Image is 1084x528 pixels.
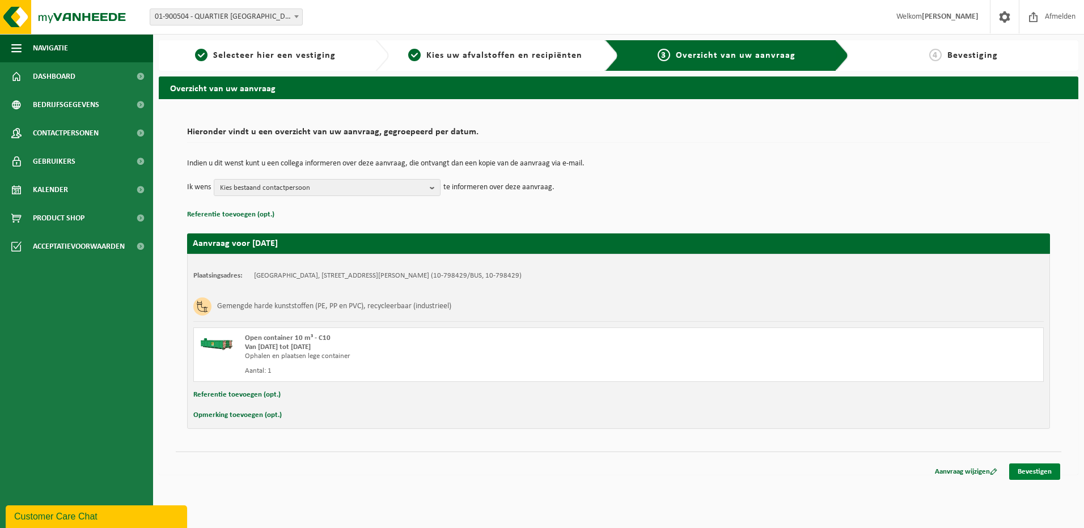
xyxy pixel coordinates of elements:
strong: Plaatsingsadres: [193,272,243,279]
a: Aanvraag wijzigen [926,463,1006,480]
span: Bedrijfsgegevens [33,91,99,119]
a: 2Kies uw afvalstoffen en recipiënten [395,49,596,62]
p: te informeren over deze aanvraag. [443,179,554,196]
span: Kies uw afvalstoffen en recipiënten [426,51,582,60]
span: Dashboard [33,62,75,91]
iframe: chat widget [6,503,189,528]
span: Gebruikers [33,147,75,176]
span: 4 [929,49,942,61]
button: Kies bestaand contactpersoon [214,179,441,196]
span: Bevestiging [947,51,998,60]
div: Ophalen en plaatsen lege container [245,352,664,361]
span: 2 [408,49,421,61]
span: 1 [195,49,208,61]
span: Contactpersonen [33,119,99,147]
button: Referentie toevoegen (opt.) [193,388,281,402]
span: Product Shop [33,204,84,232]
h2: Hieronder vindt u een overzicht van uw aanvraag, gegroepeerd per datum. [187,127,1050,143]
p: Ik wens [187,179,211,196]
span: Selecteer hier een vestiging [213,51,336,60]
p: Indien u dit wenst kunt u een collega informeren over deze aanvraag, die ontvangt dan een kopie v... [187,160,1050,168]
span: 01-900504 - QUARTIER NV - HEULE [150,8,303,25]
span: Open container 10 m³ - C10 [245,334,331,342]
span: Navigatie [33,34,68,62]
strong: Van [DATE] tot [DATE] [245,343,311,351]
a: Bevestigen [1009,463,1060,480]
span: Acceptatievoorwaarden [33,232,125,261]
h2: Overzicht van uw aanvraag [159,76,1078,99]
td: [GEOGRAPHIC_DATA], [STREET_ADDRESS][PERSON_NAME] (10-798429/BUS, 10-798429) [254,271,522,280]
span: Overzicht van uw aanvraag [676,51,795,60]
span: 3 [658,49,670,61]
strong: Aanvraag voor [DATE] [193,239,278,248]
button: Referentie toevoegen (opt.) [187,207,274,222]
span: Kalender [33,176,68,204]
strong: [PERSON_NAME] [922,12,979,21]
span: 01-900504 - QUARTIER NV - HEULE [150,9,302,25]
img: HK-XC-10-GN-00.png [200,334,234,351]
button: Opmerking toevoegen (opt.) [193,408,282,423]
h3: Gemengde harde kunststoffen (PE, PP en PVC), recycleerbaar (industrieel) [217,297,451,316]
div: Aantal: 1 [245,367,664,376]
a: 1Selecteer hier een vestiging [164,49,366,62]
span: Kies bestaand contactpersoon [220,180,425,197]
